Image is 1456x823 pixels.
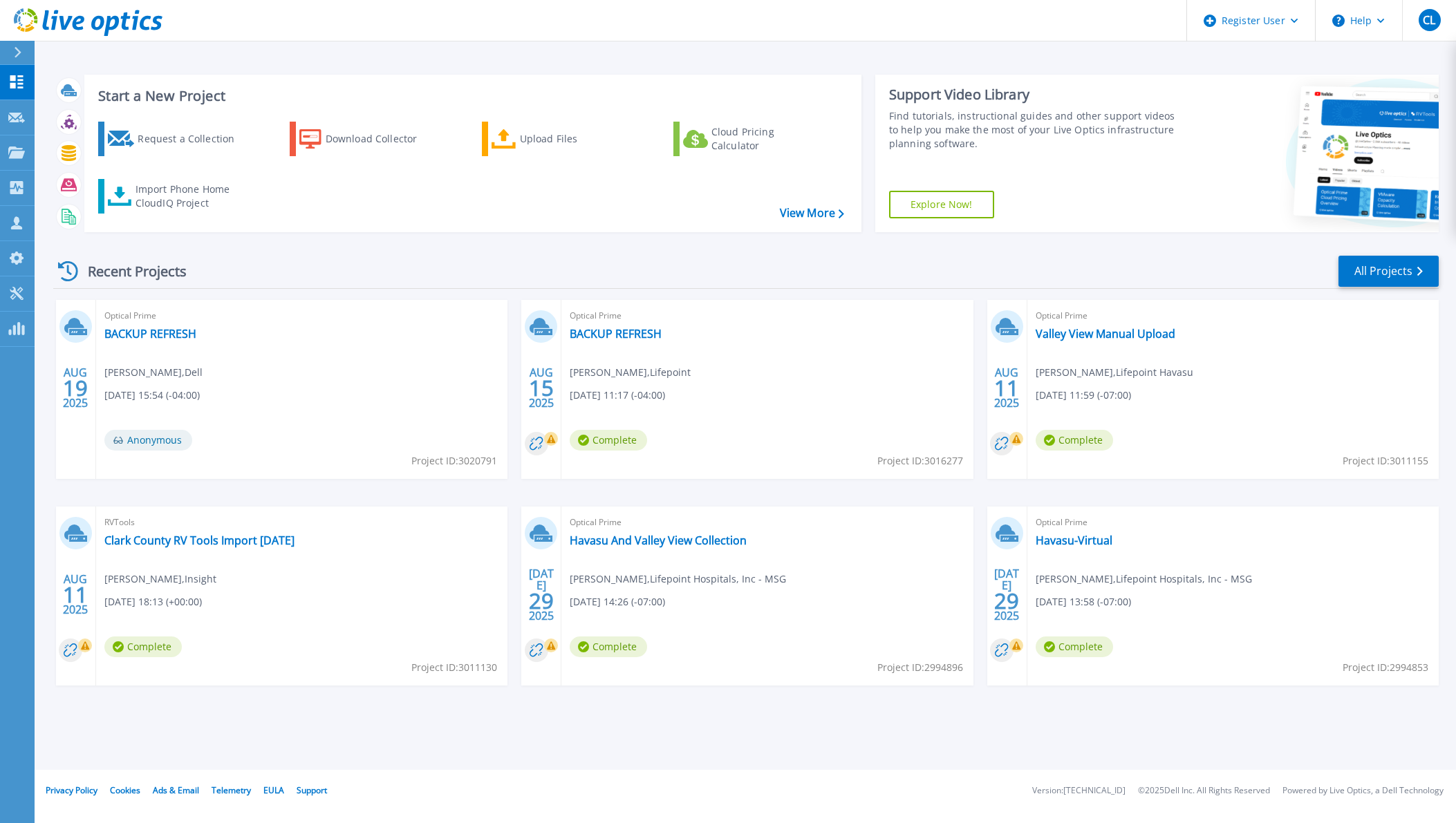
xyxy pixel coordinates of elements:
[673,122,828,156] a: Cloud Pricing Calculator
[104,388,200,403] span: [DATE] 15:54 (-04:00)
[889,86,1178,104] div: Support Video Library
[1423,15,1435,26] span: CL
[1138,786,1270,795] li: © 2025 Dell Inc. All Rights Reserved
[104,594,202,609] span: [DATE] 18:13 (+00:00)
[104,636,182,657] span: Complete
[993,569,1020,620] div: [DATE] 2025
[1036,365,1193,380] span: [PERSON_NAME] , Lifepoint Havasu
[290,122,444,156] a: Download Collector
[263,784,284,796] a: EULA
[570,430,647,451] span: Complete
[1343,453,1428,469] span: Project ID: 3011155
[62,363,88,413] div: AUG 2025
[98,88,843,104] h3: Start a New Project
[153,784,199,796] a: Ads & Email
[529,595,554,607] span: 29
[528,569,554,620] div: [DATE] 2025
[110,784,140,796] a: Cookies
[1036,388,1131,403] span: [DATE] 11:59 (-07:00)
[46,784,97,796] a: Privacy Policy
[993,363,1020,413] div: AUG 2025
[1036,515,1430,530] span: Optical Prime
[104,515,499,530] span: RVTools
[104,430,192,451] span: Anonymous
[1338,256,1439,287] a: All Projects
[994,595,1019,607] span: 29
[136,182,243,210] div: Import Phone Home CloudIQ Project
[780,207,844,220] a: View More
[570,533,747,547] a: Havasu And Valley View Collection
[53,254,205,288] div: Recent Projects
[1036,430,1113,451] span: Complete
[411,660,497,675] span: Project ID: 3011130
[104,327,196,341] a: BACKUP REFRESH
[570,308,964,323] span: Optical Prime
[1282,786,1444,795] li: Powered by Live Optics, a Dell Technology
[528,363,554,413] div: AUG 2025
[994,382,1019,394] span: 11
[877,453,963,469] span: Project ID: 3016277
[570,515,964,530] span: Optical Prime
[104,308,499,323] span: Optical Prime
[326,125,436,153] div: Download Collector
[1036,594,1131,609] span: [DATE] 13:58 (-07:00)
[98,122,252,156] a: Request a Collection
[1036,533,1112,547] a: Havasu-Virtual
[297,784,327,796] a: Support
[104,571,216,587] span: [PERSON_NAME] , Insight
[570,636,647,657] span: Complete
[63,589,88,600] span: 11
[482,122,636,156] a: Upload Files
[570,571,786,587] span: [PERSON_NAME] , Lifepoint Hospitals, Inc - MSG
[570,365,691,380] span: [PERSON_NAME] , Lifepoint
[889,109,1178,151] div: Find tutorials, instructional guides and other support videos to help you make the most of your L...
[711,125,822,153] div: Cloud Pricing Calculator
[63,382,88,394] span: 19
[1032,786,1126,795] li: Version: [TECHNICAL_ID]
[1036,571,1252,587] span: [PERSON_NAME] , Lifepoint Hospitals, Inc - MSG
[520,125,631,153] div: Upload Files
[104,533,295,547] a: Clark County RV Tools Import [DATE]
[889,191,994,218] a: Explore Now!
[138,125,248,153] div: Request a Collection
[1036,636,1113,657] span: Complete
[212,784,251,796] a: Telemetry
[877,660,963,675] span: Project ID: 2994896
[570,327,662,341] a: BACKUP REFRESH
[1036,308,1430,323] span: Optical Prime
[1036,327,1175,341] a: Valley View Manual Upload
[411,453,497,469] span: Project ID: 3020791
[62,569,88,620] div: AUG 2025
[529,382,554,394] span: 15
[1343,660,1428,675] span: Project ID: 2994853
[104,365,203,380] span: [PERSON_NAME] , Dell
[570,594,665,609] span: [DATE] 14:26 (-07:00)
[570,388,665,403] span: [DATE] 11:17 (-04:00)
